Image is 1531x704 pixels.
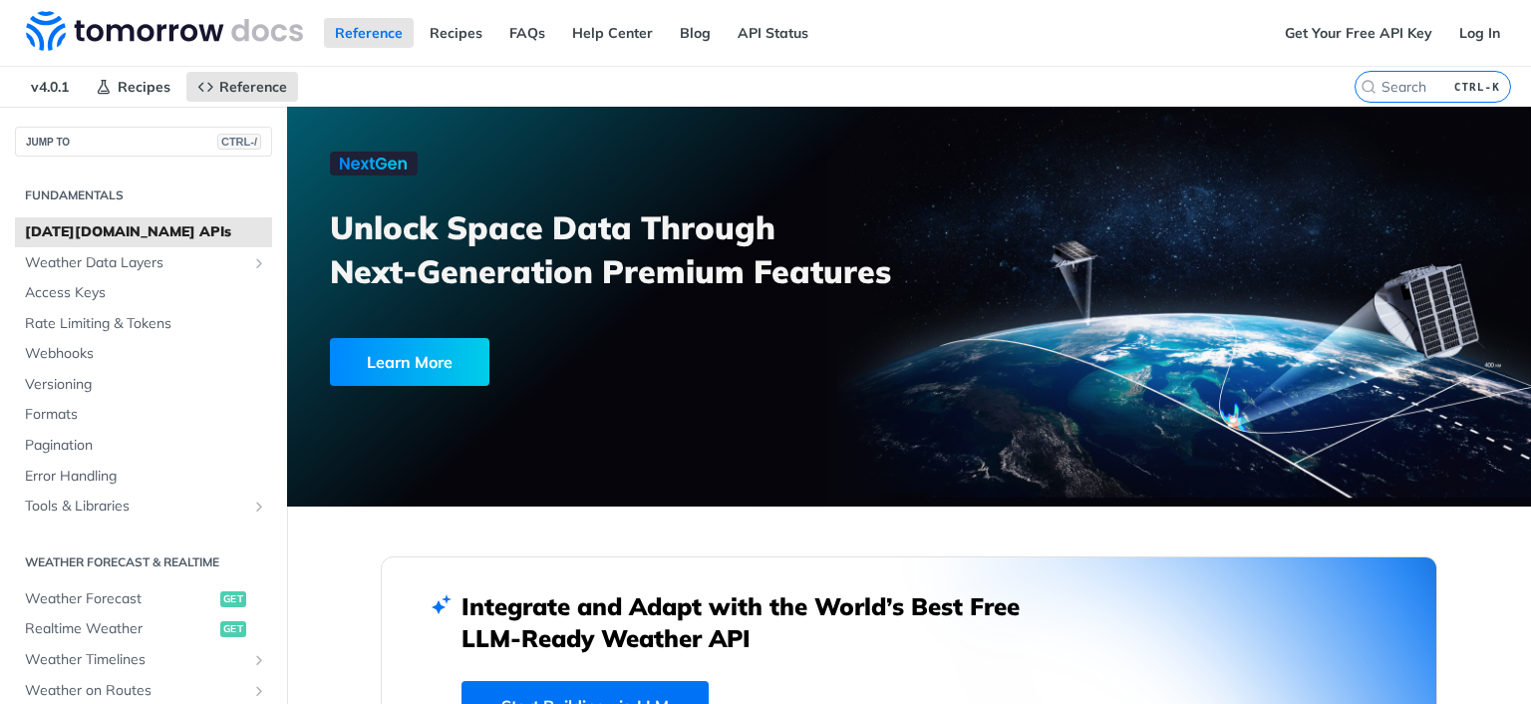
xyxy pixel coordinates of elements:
[25,650,246,670] span: Weather Timelines
[217,134,261,150] span: CTRL-/
[15,127,272,157] button: JUMP TOCTRL-/
[1448,18,1511,48] a: Log In
[330,338,489,386] div: Learn More
[669,18,722,48] a: Blog
[15,186,272,204] h2: Fundamentals
[220,621,246,637] span: get
[25,314,267,334] span: Rate Limiting & Tokens
[25,344,267,364] span: Webhooks
[15,309,272,339] a: Rate Limiting & Tokens
[20,72,80,102] span: v4.0.1
[186,72,298,102] a: Reference
[1274,18,1443,48] a: Get Your Free API Key
[219,78,287,96] span: Reference
[26,11,303,51] img: Tomorrow.io Weather API Docs
[25,467,267,487] span: Error Handling
[15,431,272,461] a: Pagination
[1361,79,1377,95] svg: Search
[15,492,272,522] a: Tools & LibrariesShow subpages for Tools & Libraries
[251,683,267,699] button: Show subpages for Weather on Routes
[324,18,414,48] a: Reference
[15,400,272,430] a: Formats
[1449,77,1505,97] kbd: CTRL-K
[727,18,819,48] a: API Status
[330,152,418,176] img: NextGen
[15,339,272,369] a: Webhooks
[461,590,1050,654] h2: Integrate and Adapt with the World’s Best Free LLM-Ready Weather API
[85,72,181,102] a: Recipes
[25,405,267,425] span: Formats
[251,652,267,668] button: Show subpages for Weather Timelines
[561,18,664,48] a: Help Center
[25,497,246,517] span: Tools & Libraries
[25,436,267,456] span: Pagination
[25,619,215,639] span: Realtime Weather
[25,681,246,701] span: Weather on Routes
[118,78,170,96] span: Recipes
[25,589,215,609] span: Weather Forecast
[220,591,246,607] span: get
[25,283,267,303] span: Access Keys
[25,222,267,242] span: [DATE][DOMAIN_NAME] APIs
[15,553,272,571] h2: Weather Forecast & realtime
[15,584,272,614] a: Weather Forecastget
[419,18,493,48] a: Recipes
[330,338,810,386] a: Learn More
[15,645,272,675] a: Weather TimelinesShow subpages for Weather Timelines
[498,18,556,48] a: FAQs
[25,375,267,395] span: Versioning
[15,614,272,644] a: Realtime Weatherget
[15,370,272,400] a: Versioning
[15,217,272,247] a: [DATE][DOMAIN_NAME] APIs
[15,462,272,492] a: Error Handling
[25,253,246,273] span: Weather Data Layers
[15,278,272,308] a: Access Keys
[251,499,267,515] button: Show subpages for Tools & Libraries
[15,248,272,278] a: Weather Data LayersShow subpages for Weather Data Layers
[330,205,931,293] h3: Unlock Space Data Through Next-Generation Premium Features
[251,255,267,271] button: Show subpages for Weather Data Layers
